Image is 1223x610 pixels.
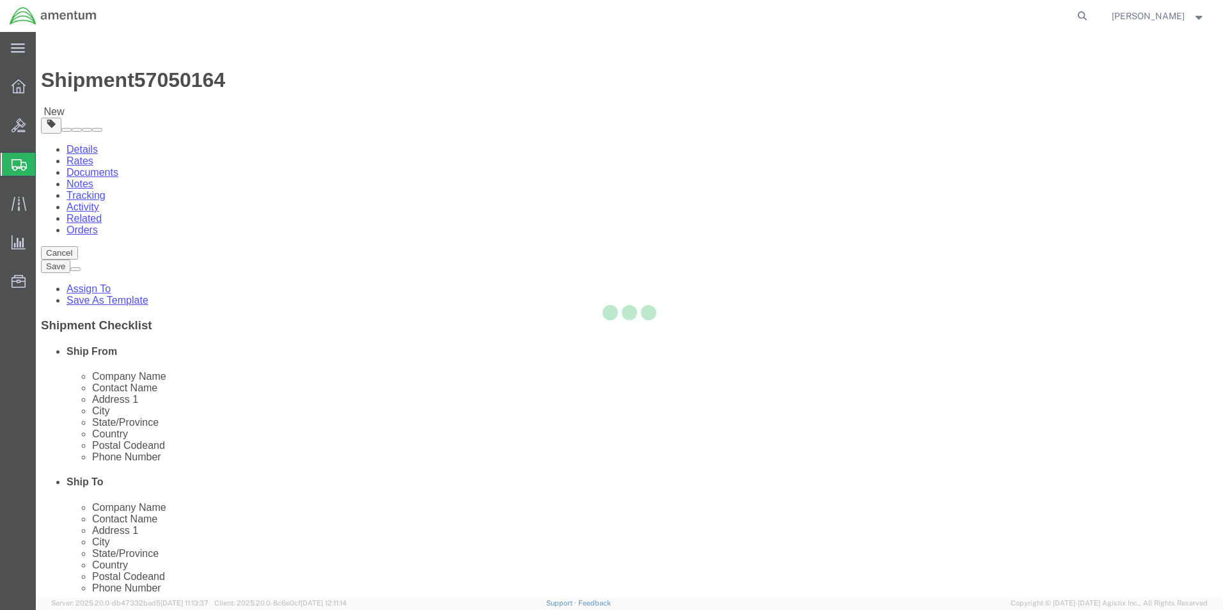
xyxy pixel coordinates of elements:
img: logo [9,6,97,26]
span: Marie Morrell [1112,9,1185,23]
span: Server: 2025.20.0-db47332bad5 [51,599,209,607]
span: [DATE] 12:11:14 [301,599,347,607]
span: [DATE] 11:13:37 [161,599,209,607]
span: Client: 2025.20.0-8c6e0cf [214,599,347,607]
button: [PERSON_NAME] [1111,8,1206,24]
a: Support [546,599,578,607]
span: Copyright © [DATE]-[DATE] Agistix Inc., All Rights Reserved [1011,598,1208,609]
a: Feedback [578,599,611,607]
